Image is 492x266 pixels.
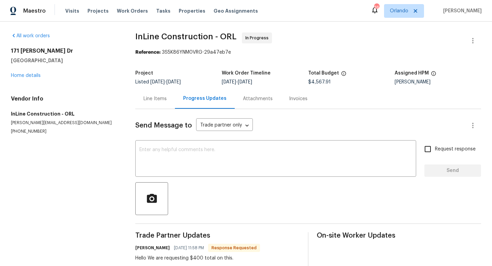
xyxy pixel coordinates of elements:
[135,80,181,84] span: Listed
[135,255,260,262] div: Hello We are requesting $400 total on this.
[209,244,259,251] span: Response Requested
[150,80,181,84] span: -
[135,244,170,251] h6: [PERSON_NAME]
[341,71,346,80] span: The total cost of line items that have been proposed by Opendoor. This sum includes line items th...
[65,8,79,14] span: Visits
[11,120,119,126] p: [PERSON_NAME][EMAIL_ADDRESS][DOMAIN_NAME]
[222,80,252,84] span: -
[289,95,307,102] div: Invoices
[222,71,271,76] h5: Work Order Timeline
[117,8,148,14] span: Work Orders
[222,80,236,84] span: [DATE]
[135,122,192,129] span: Send Message to
[374,4,379,11] div: 36
[440,8,482,14] span: [PERSON_NAME]
[156,9,170,13] span: Tasks
[431,71,436,80] span: The hpm assigned to this work order.
[174,244,204,251] span: [DATE] 11:58 PM
[308,71,339,76] h5: Total Budget
[11,57,119,64] h5: [GEOGRAPHIC_DATA]
[166,80,181,84] span: [DATE]
[11,73,41,78] a: Home details
[395,71,429,76] h5: Assigned HPM
[135,232,300,239] span: Trade Partner Updates
[179,8,205,14] span: Properties
[395,80,481,84] div: [PERSON_NAME]
[23,8,46,14] span: Maestro
[11,48,119,54] h2: 171 [PERSON_NAME] Dr
[135,71,153,76] h5: Project
[135,49,481,56] div: 3S5K86YNM0VRG-29a47eb7e
[243,95,273,102] div: Attachments
[183,95,227,102] div: Progress Updates
[435,146,476,153] span: Request response
[87,8,109,14] span: Projects
[317,232,481,239] span: On-site Worker Updates
[150,80,165,84] span: [DATE]
[11,34,50,38] a: All work orders
[245,35,271,41] span: In Progress
[390,8,408,14] span: Orlando
[11,129,119,134] p: [PHONE_NUMBER]
[214,8,258,14] span: Geo Assignments
[11,110,119,117] h5: InLine Construction - ORL
[135,32,236,41] span: InLine Construction - ORL
[143,95,167,102] div: Line Items
[11,95,119,102] h4: Vendor Info
[196,120,253,131] div: Trade partner only
[135,50,161,55] b: Reference:
[308,80,331,84] span: $4,567.91
[238,80,252,84] span: [DATE]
